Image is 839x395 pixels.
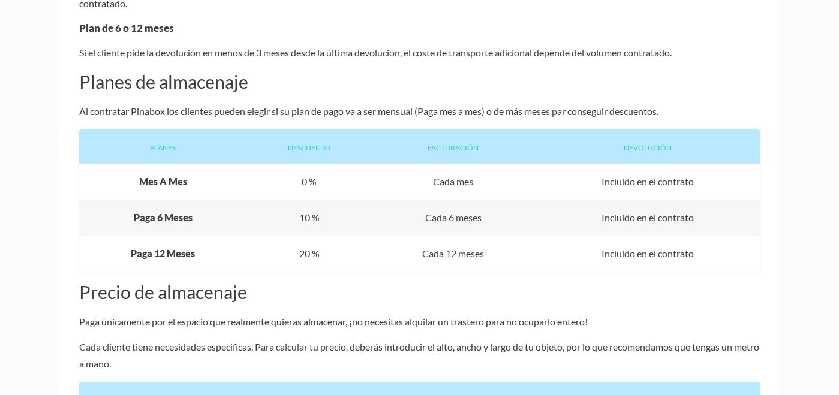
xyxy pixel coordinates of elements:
[247,164,372,200] div: 0 %
[247,129,372,164] div: Descuento
[139,176,187,187] b: Mes A Mes
[79,313,760,330] p: Paga únicamente por el espacio que realmente quieras almacenar, ¡no necesitas alquilar un traster...
[372,164,535,200] div: Cada mes
[535,200,760,236] div: Incluido en el contrato
[535,129,760,164] div: Devolución
[79,129,247,164] div: Planes
[247,200,372,236] div: 10 %
[79,339,760,372] p: Cada cliente tiene necesidades especificas. Para calcular tu precio, deberás introducir el alto, ...
[79,103,760,120] p: Al contratar Pinabox los clientes pueden elegir si su plan de pago va a ser mensual (Paga mes a m...
[535,164,760,200] div: Incluido en el contrato
[372,129,535,164] div: Facturación
[372,236,535,272] div: Cada 12 meses
[79,44,760,61] p: Si el cliente pide la devolución en menos de 3 meses desde la última devolución, el coste de tran...
[79,22,760,34] h4: Plan de 6 o 12 meses
[79,71,760,94] h2: Planes de almacenaje
[134,212,193,223] b: Paga 6 Meses
[623,242,839,395] iframe: Chat Widget
[131,248,195,259] b: Paga 12 Meses
[623,242,839,395] div: Widget de chat
[372,200,535,236] div: Cada 6 meses
[247,236,372,272] div: 20 %
[79,281,760,304] h2: Precio de almacenaje
[535,236,760,272] div: Incluido en el contrato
